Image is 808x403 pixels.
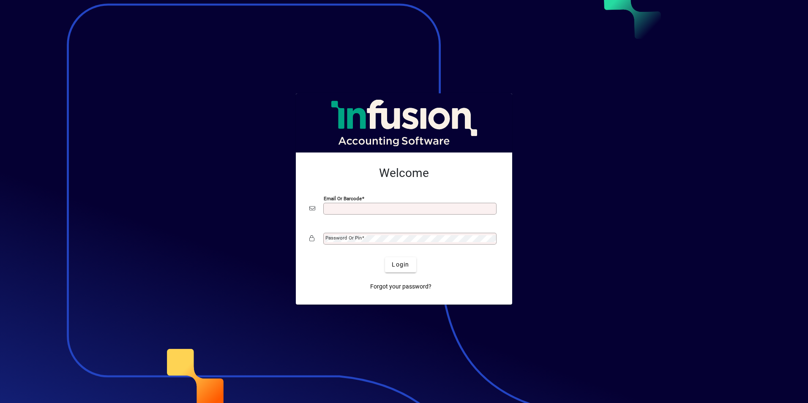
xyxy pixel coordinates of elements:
span: Login [392,260,409,269]
mat-label: Password or Pin [325,235,362,241]
span: Forgot your password? [370,282,431,291]
h2: Welcome [309,166,499,180]
button: Login [385,257,416,272]
mat-label: Email or Barcode [324,195,362,201]
a: Forgot your password? [367,279,435,294]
